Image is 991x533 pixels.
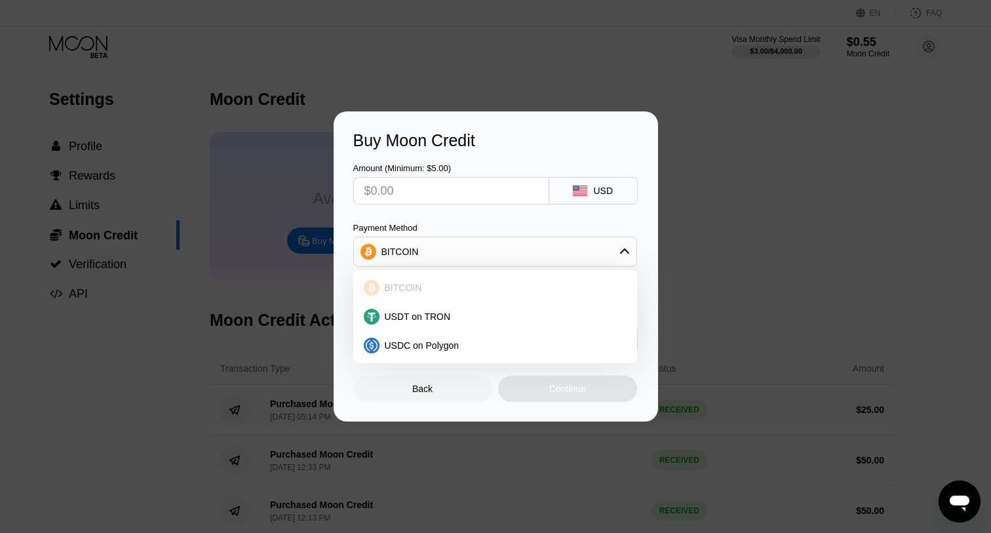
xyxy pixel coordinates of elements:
[353,376,492,402] div: Back
[353,223,637,233] div: Payment Method
[357,275,633,301] div: BITCOIN
[353,163,549,173] div: Amount (Minimum: $5.00)
[593,186,613,196] div: USD
[364,178,538,204] input: $0.00
[939,481,981,523] iframe: Button to launch messaging window
[385,311,451,322] span: USDT on TRON
[412,384,433,394] div: Back
[357,332,633,359] div: USDC on Polygon
[385,340,459,351] span: USDC on Polygon
[357,304,633,330] div: USDT on TRON
[381,247,419,257] div: BITCOIN
[353,131,638,150] div: Buy Moon Credit
[354,239,636,265] div: BITCOIN
[385,283,422,293] span: BITCOIN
